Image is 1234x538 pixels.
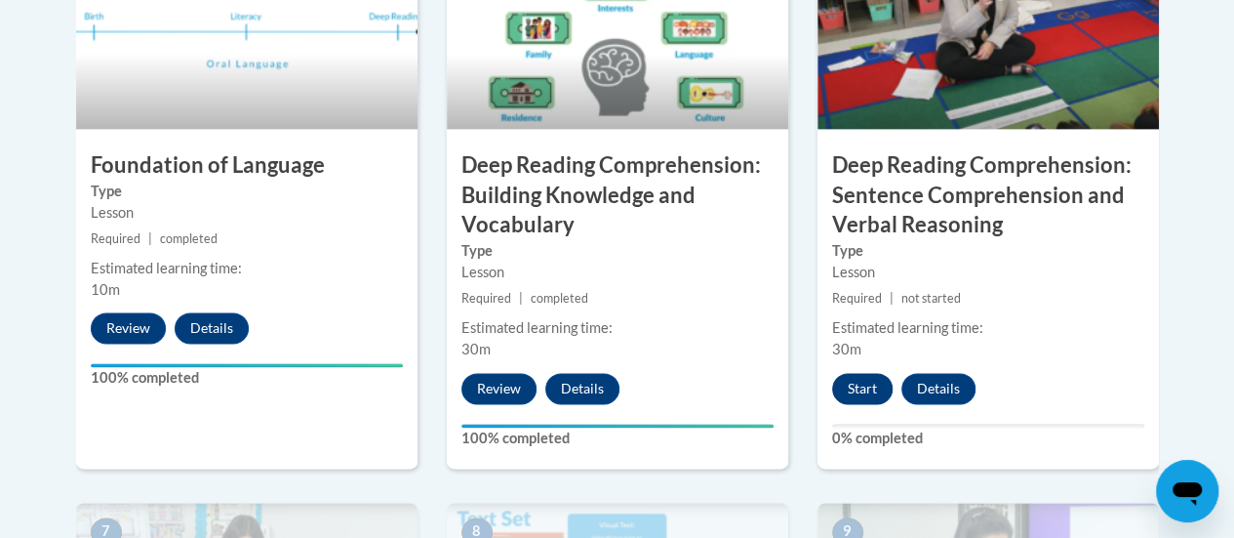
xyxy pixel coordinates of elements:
h3: Deep Reading Comprehension: Building Knowledge and Vocabulary [447,150,788,240]
label: Type [91,181,403,202]
button: Review [461,373,537,404]
div: Estimated learning time: [832,317,1144,339]
div: Your progress [91,363,403,367]
div: Lesson [91,202,403,224]
span: Required [832,291,882,306]
div: Your progress [461,424,774,428]
span: 30m [832,341,861,357]
span: completed [160,231,218,246]
button: Details [175,312,249,344]
span: Required [461,291,511,306]
h3: Foundation of Language [76,150,418,181]
label: 100% completed [91,367,403,389]
label: 0% completed [832,428,1144,449]
button: Details [545,373,619,404]
span: completed [531,291,588,306]
button: Review [91,312,166,344]
span: Required [91,231,140,246]
span: | [890,291,894,306]
div: Lesson [832,262,1144,283]
div: Lesson [461,262,774,283]
span: | [148,231,152,246]
label: Type [832,240,1144,262]
span: | [519,291,523,306]
iframe: Button to launch messaging window [1156,460,1218,522]
div: Estimated learning time: [461,317,774,339]
span: 30m [461,341,491,357]
button: Start [832,373,893,404]
label: 100% completed [461,428,774,449]
label: Type [461,240,774,262]
button: Details [901,373,975,404]
div: Estimated learning time: [91,258,403,279]
span: not started [901,291,961,306]
h3: Deep Reading Comprehension: Sentence Comprehension and Verbal Reasoning [817,150,1159,240]
span: 10m [91,281,120,298]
